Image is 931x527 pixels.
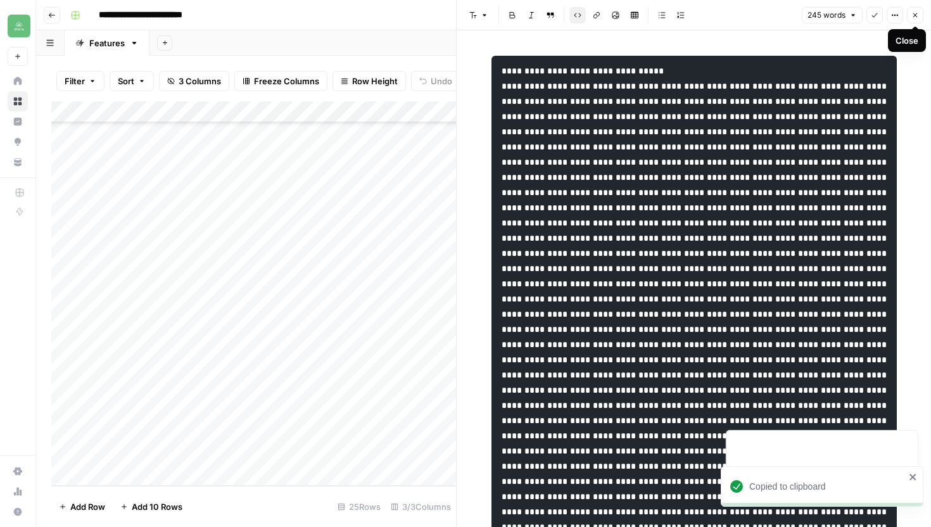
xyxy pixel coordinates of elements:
[8,71,28,91] a: Home
[65,75,85,87] span: Filter
[113,497,190,517] button: Add 10 Rows
[332,71,406,91] button: Row Height
[909,472,918,482] button: close
[8,10,28,42] button: Workspace: Distru
[8,152,28,172] a: Your Data
[332,497,386,517] div: 25 Rows
[8,15,30,37] img: Distru Logo
[51,497,113,517] button: Add Row
[254,75,319,87] span: Freeze Columns
[89,37,125,49] div: Features
[56,71,104,91] button: Filter
[431,75,452,87] span: Undo
[802,7,863,23] button: 245 words
[118,75,134,87] span: Sort
[8,481,28,502] a: Usage
[70,500,105,513] span: Add Row
[8,111,28,132] a: Insights
[159,71,229,91] button: 3 Columns
[807,10,845,21] span: 245 words
[749,480,905,493] div: Copied to clipboard
[352,75,398,87] span: Row Height
[234,71,327,91] button: Freeze Columns
[65,30,149,56] a: Features
[132,500,182,513] span: Add 10 Rows
[8,502,28,522] button: Help + Support
[411,71,460,91] button: Undo
[8,461,28,481] a: Settings
[896,34,918,47] div: Close
[386,497,456,517] div: 3/3 Columns
[179,75,221,87] span: 3 Columns
[8,91,28,111] a: Browse
[8,132,28,152] a: Opportunities
[110,71,154,91] button: Sort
